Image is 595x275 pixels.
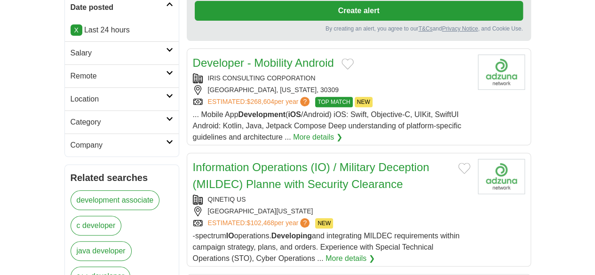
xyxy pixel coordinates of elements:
h2: Date posted [71,2,166,13]
div: QINETIQ US [193,195,470,204]
h2: Company [71,140,166,151]
span: ? [300,97,309,106]
a: More details ❯ [293,132,342,143]
a: Developer - Mobility Android [193,56,334,69]
span: ? [300,218,309,228]
a: ESTIMATED:$102,468per year? [208,218,312,228]
a: c developer [71,216,122,236]
div: [GEOGRAPHIC_DATA], [US_STATE], 30309 [193,85,470,95]
a: X [71,24,82,36]
a: Remote [65,64,179,87]
a: T&Cs [418,25,432,32]
a: Location [65,87,179,110]
span: NEW [355,97,373,107]
a: ESTIMATED:$268,604per year? [208,97,312,107]
div: By creating an alert, you agree to our and , and Cookie Use. [195,24,523,33]
strong: iOS [288,110,301,118]
div: [GEOGRAPHIC_DATA][US_STATE] [193,206,470,216]
strong: Development [238,110,285,118]
strong: IO [226,232,234,240]
a: Salary [65,41,179,64]
button: Add to favorite jobs [341,58,354,70]
a: Information Operations (IO) / Military Deception (MILDEC) Planne with Security Clearance [193,161,429,190]
span: TOP MATCH [315,97,352,107]
button: Add to favorite jobs [458,163,470,174]
strong: Developing [271,232,312,240]
a: java developer [71,241,132,261]
span: $268,604 [246,98,274,105]
p: Last 24 hours [71,24,173,36]
span: ... Mobile App ( /Android) iOS: Swift, Objective-C, UIKit, SwiftUI Android: Kotlin, Java, Jetpack... [193,110,461,141]
a: Category [65,110,179,134]
h2: Remote [71,71,166,82]
h2: Salary [71,47,166,59]
a: development associate [71,190,160,210]
img: Company logo [478,55,525,90]
a: Privacy Notice [442,25,478,32]
img: Company logo [478,159,525,194]
button: Create alert [195,1,523,21]
a: Company [65,134,179,157]
div: IRIS CONSULTING CORPORATION [193,73,470,83]
h2: Location [71,94,166,105]
h2: Related searches [71,171,173,185]
span: $102,468 [246,219,274,227]
span: NEW [315,218,333,228]
a: More details ❯ [325,253,375,264]
h2: Category [71,117,166,128]
span: -spectrum operations. and integrating MILDEC requirements within campaign strategy, plans, and or... [193,232,460,262]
